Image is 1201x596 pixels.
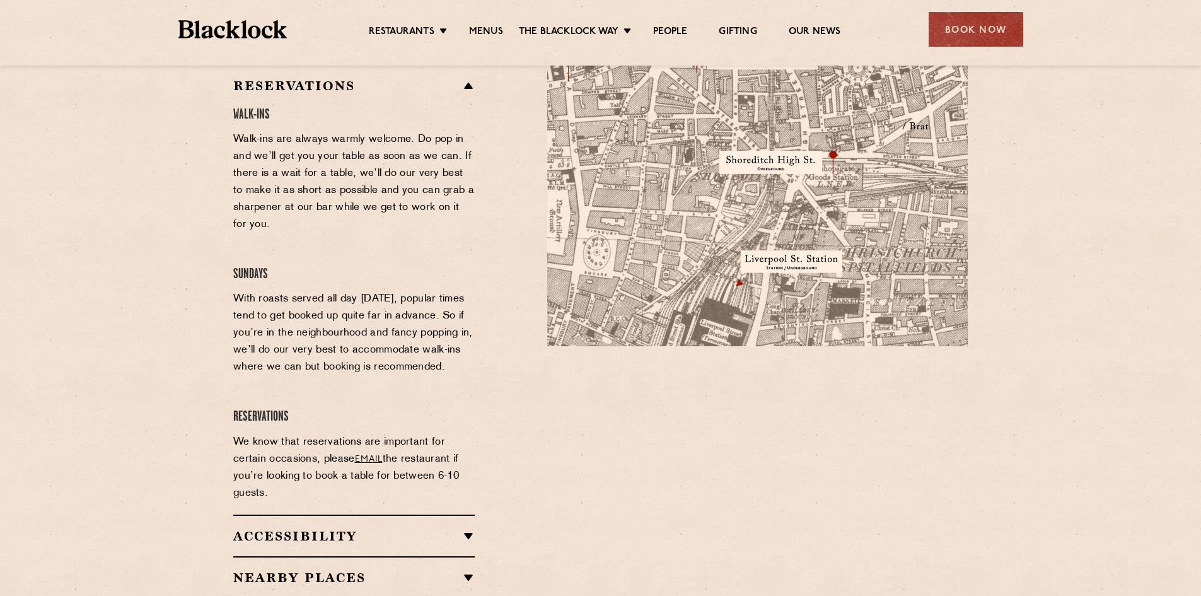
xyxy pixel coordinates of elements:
[233,266,475,283] h4: Sundays
[178,20,287,38] img: BL_Textured_Logo-footer-cropped.svg
[519,26,618,40] a: The Blacklock Way
[233,291,475,376] p: With roasts served all day [DATE], popular times tend to get booked up quite far in advance. So i...
[233,529,475,544] h2: Accessibility
[653,26,687,40] a: People
[233,107,475,124] h4: Walk-Ins
[369,26,434,40] a: Restaurants
[355,455,383,464] a: email
[469,26,503,40] a: Menus
[233,78,475,93] h2: Reservations
[719,26,757,40] a: Gifting
[789,26,841,40] a: Our News
[233,434,475,502] p: We know that reservations are important for certain occasions, please the restaurant if you’re lo...
[233,409,475,426] h4: Reservations
[233,131,475,233] p: Walk-ins are always warmly welcome. Do pop in and we’ll get you your table as soon as we can. If ...
[233,570,475,585] h2: Nearby Places
[929,12,1023,47] div: Book Now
